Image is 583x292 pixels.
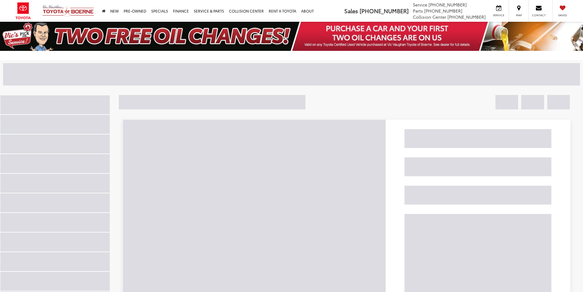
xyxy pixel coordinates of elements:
span: [PHONE_NUMBER] [447,14,486,20]
span: Service [492,13,506,17]
span: Saved [556,13,569,17]
img: Vic Vaughan Toyota of Boerne [42,5,94,17]
span: Collision Center [413,14,446,20]
span: Parts [413,8,423,14]
span: Sales [344,7,358,15]
span: [PHONE_NUMBER] [424,8,462,14]
span: [PHONE_NUMBER] [428,2,467,8]
span: Service [413,2,427,8]
span: Map [512,13,525,17]
span: Contact [532,13,546,17]
span: [PHONE_NUMBER] [360,7,409,15]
